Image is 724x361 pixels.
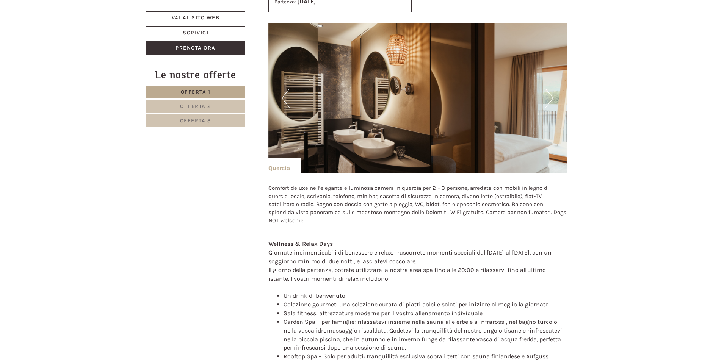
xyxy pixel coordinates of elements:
small: 10:10 [11,37,119,42]
li: Sala fitness: attrezzature moderne per il vostro allenamento individuale [284,309,567,318]
div: Hotel B&B Feldmessner [11,22,119,28]
span: Offerta 2 [180,103,211,109]
div: Buon giorno, come possiamo aiutarla? [6,20,123,44]
button: Previous [282,89,290,108]
li: Un drink di benvenuto [284,292,567,300]
div: giovedì [134,6,165,19]
li: Colazione gourmet: una selezione curata di piatti dolci e salati per iniziare al meglio la giornata [284,300,567,309]
p: Comfort deluxe nell’elegante e luminosa camera in quercia per 2 – 3 persone, arredata con mobili ... [268,184,567,225]
a: Vai al sito web [146,11,245,24]
a: Scrivici [146,26,245,39]
div: Quercia [268,158,301,173]
div: Giornate indimenticabili di benessere e relax. Trascorrete momenti speciali dal [DATE] al [DATE],... [268,248,567,283]
button: Next [545,89,553,108]
span: Offerta 1 [181,89,211,95]
div: Wellness & Relax Days [268,240,567,248]
img: image [268,23,567,173]
button: Invia [259,200,298,213]
span: Offerta 3 [180,117,212,124]
li: Garden Spa – per famiglie: rilassatevi insieme nella sauna alle erbe e a infrarossi, nel bagno tu... [284,318,567,352]
div: Le nostre offerte [146,68,245,82]
a: Prenota ora [146,41,245,55]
